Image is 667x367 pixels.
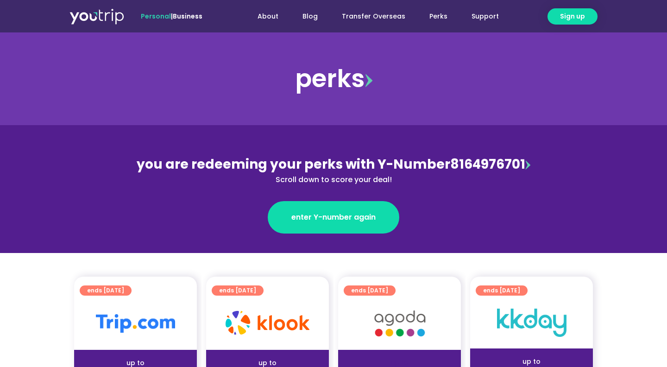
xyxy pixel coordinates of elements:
[417,8,459,25] a: Perks
[219,285,256,296] span: ends [DATE]
[227,8,511,25] nav: Menu
[547,8,598,25] a: Sign up
[137,155,450,173] span: you are redeeming your perks with Y-Number
[478,357,585,367] div: up to
[141,12,171,21] span: Personal
[476,285,528,296] a: ends [DATE]
[483,285,520,296] span: ends [DATE]
[291,212,376,223] span: enter Y-number again
[87,285,124,296] span: ends [DATE]
[141,12,202,21] span: |
[459,8,511,25] a: Support
[268,201,399,234] a: enter Y-number again
[245,8,290,25] a: About
[80,285,132,296] a: ends [DATE]
[132,174,535,185] div: Scroll down to score your deal!
[173,12,202,21] a: Business
[212,285,264,296] a: ends [DATE]
[132,155,535,185] div: 8164976701
[344,285,396,296] a: ends [DATE]
[290,8,330,25] a: Blog
[351,285,388,296] span: ends [DATE]
[330,8,417,25] a: Transfer Overseas
[560,12,585,21] span: Sign up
